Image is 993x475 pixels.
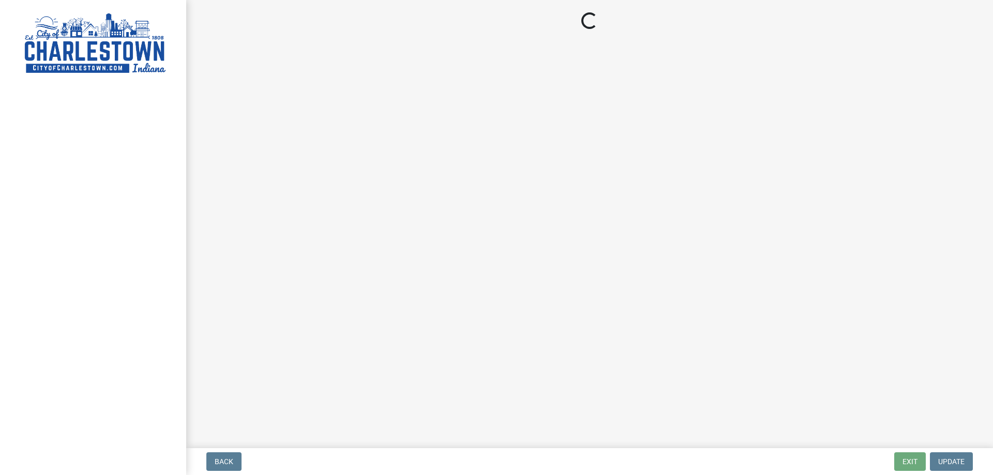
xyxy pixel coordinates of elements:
span: Update [938,457,965,466]
span: Back [215,457,233,466]
button: Update [930,452,973,471]
img: City of Charlestown, Indiana [21,11,170,76]
button: Back [206,452,242,471]
button: Exit [894,452,926,471]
